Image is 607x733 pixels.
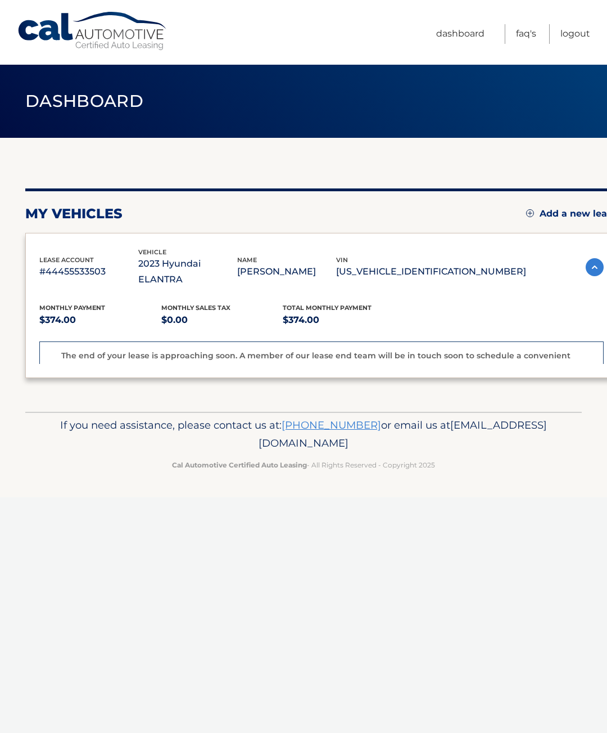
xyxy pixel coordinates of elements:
[161,312,283,328] p: $0.00
[560,24,590,44] a: Logout
[336,264,526,280] p: [US_VEHICLE_IDENTIFICATION_NUMBER]
[516,24,536,44] a: FAQ's
[17,11,169,51] a: Cal Automotive
[283,312,405,328] p: $374.00
[586,258,604,276] img: accordion-active.svg
[39,256,94,264] span: lease account
[436,24,484,44] a: Dashboard
[39,264,138,280] p: #44455533503
[25,91,143,111] span: Dashboard
[282,419,381,431] a: [PHONE_NUMBER]
[25,205,123,222] h2: my vehicles
[237,264,336,280] p: [PERSON_NAME]
[58,350,596,388] p: The end of your lease is approaching soon. A member of our lease end team will be in touch soon t...
[39,312,161,328] p: $374.00
[336,256,348,264] span: vin
[237,256,257,264] span: name
[161,304,230,312] span: Monthly sales Tax
[138,248,166,256] span: vehicle
[172,461,307,469] strong: Cal Automotive Certified Auto Leasing
[283,304,372,312] span: Total Monthly Payment
[138,256,237,287] p: 2023 Hyundai ELANTRA
[42,459,565,471] p: - All Rights Reserved - Copyright 2025
[526,209,534,217] img: add.svg
[42,416,565,452] p: If you need assistance, please contact us at: or email us at
[39,304,105,312] span: Monthly Payment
